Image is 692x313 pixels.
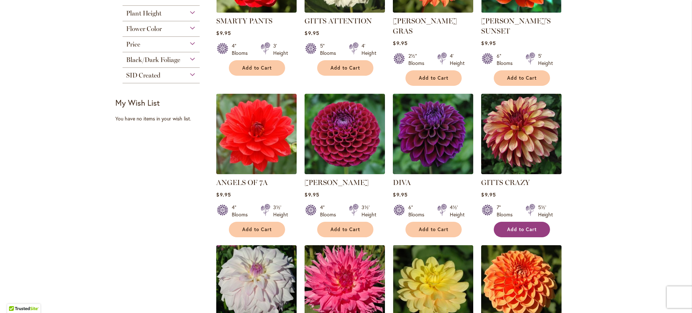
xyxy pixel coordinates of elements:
span: $9.95 [216,191,231,198]
img: Ivanetti [305,94,385,174]
span: Add to Cart [242,226,272,233]
span: $9.95 [393,40,407,47]
div: 6" Blooms [408,204,429,218]
span: $9.95 [305,30,319,36]
span: Flower Color [126,25,162,33]
a: GITTS CRAZY [481,178,530,187]
span: SID Created [126,71,160,79]
span: $9.95 [393,191,407,198]
iframe: Launch Accessibility Center [5,287,26,308]
div: 3½' Height [273,204,288,218]
div: 2½" Blooms [408,52,429,67]
span: $9.95 [305,191,319,198]
button: Add to Cart [229,60,285,76]
img: ANGELS OF 7A [216,94,297,174]
a: PATRICIA ANN'S SUNSET [481,7,562,14]
a: DIVA [393,178,411,187]
a: [PERSON_NAME] GRAS [393,17,457,35]
img: Gitts Crazy [481,94,562,174]
span: $9.95 [481,191,496,198]
a: SMARTY PANTS [216,7,297,14]
div: You have no items in your wish list. [115,115,212,122]
span: Price [126,40,140,48]
a: ANGELS OF 7A [216,178,268,187]
button: Add to Cart [317,222,373,237]
div: 3½' Height [361,204,376,218]
a: Ivanetti [305,169,385,176]
div: 4' Height [450,52,465,67]
span: Add to Cart [331,65,360,71]
a: GITTS ATTENTION [305,17,372,25]
span: Plant Height [126,9,161,17]
a: GITTS ATTENTION [305,7,385,14]
button: Add to Cart [317,60,373,76]
div: 4" Blooms [232,204,252,218]
a: Gitts Crazy [481,169,562,176]
span: Add to Cart [507,226,537,233]
a: Diva [393,169,473,176]
div: 5½' Height [538,204,553,218]
span: Add to Cart [419,226,448,233]
div: 4" Blooms [320,204,340,218]
span: Black/Dark Foliage [126,56,180,64]
a: ANGELS OF 7A [216,169,297,176]
div: 5' Height [538,52,553,67]
span: Add to Cart [507,75,537,81]
a: SMARTY PANTS [216,17,272,25]
span: $9.95 [216,30,231,36]
button: Add to Cart [494,222,550,237]
button: Add to Cart [494,70,550,86]
button: Add to Cart [405,222,462,237]
div: 3' Height [273,42,288,57]
div: 4½' Height [450,204,465,218]
div: 5" Blooms [320,42,340,57]
a: [PERSON_NAME]'S SUNSET [481,17,551,35]
div: 4' Height [361,42,376,57]
strong: My Wish List [115,97,160,108]
img: Diva [393,94,473,174]
a: [PERSON_NAME] [305,178,369,187]
span: Add to Cart [331,226,360,233]
span: Add to Cart [242,65,272,71]
div: 4" Blooms [232,42,252,57]
div: 6" Blooms [497,52,517,67]
a: MARDY GRAS [393,7,473,14]
button: Add to Cart [405,70,462,86]
span: Add to Cart [419,75,448,81]
button: Add to Cart [229,222,285,237]
div: 7" Blooms [497,204,517,218]
span: $9.95 [481,40,496,47]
